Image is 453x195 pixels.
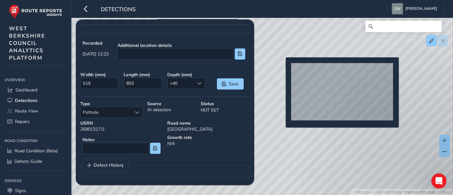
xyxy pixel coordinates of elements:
span: Defect History [94,163,124,168]
div: AI detection [145,98,198,120]
strong: USRN [80,120,163,126]
div: Overview [4,75,67,85]
button: Save [217,78,244,90]
img: rr logo [9,4,62,19]
a: Repairs [4,116,67,127]
a: Detections [4,95,67,106]
strong: Recorded [83,40,109,46]
strong: Road name [167,120,250,126]
span: Repairs [15,119,30,125]
input: Search [365,21,442,32]
span: Pothole [81,107,132,118]
strong: Depth ( mm ) [167,72,206,78]
strong: Width ( mm ) [80,72,119,78]
span: Save [228,81,239,87]
strong: Additional location details [118,42,245,48]
button: [PERSON_NAME] [392,3,439,14]
span: Detections [101,5,136,14]
span: [DATE] 12:23 [83,51,109,57]
span: WEST BERKSHIRE COUNCIL ANALYTICS PLATFORM [9,25,45,61]
span: >40 [168,78,194,89]
img: diamond-layout [392,3,403,14]
p: NOT SET [201,107,250,113]
a: Dashboard [4,85,67,95]
span: Detections [15,97,38,104]
span: [PERSON_NAME] [405,3,437,14]
div: 26901317.0 [78,118,165,134]
div: Road Condition [4,136,67,146]
strong: Status [201,101,250,107]
a: Defects Guide [4,156,67,167]
div: Select a type [132,107,142,118]
strong: Length ( mm ) [124,72,163,78]
span: Road Condition (Beta) [14,148,58,154]
iframe: Intercom live chat [431,173,447,189]
span: Route View [15,108,38,114]
div: Signage [4,176,67,185]
div: N/A [165,132,252,158]
strong: Type [80,101,143,107]
strong: Growth rate [167,134,250,141]
a: Road Condition (Beta) [4,146,67,156]
div: [GEOGRAPHIC_DATA] [165,118,252,134]
span: Dashboard [16,87,37,93]
strong: Source [147,101,196,107]
a: Route View [4,106,67,116]
span: Defects Guide [14,158,42,164]
strong: Notes [83,137,161,143]
span: Signs [15,188,26,194]
a: Defect History [83,159,128,172]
